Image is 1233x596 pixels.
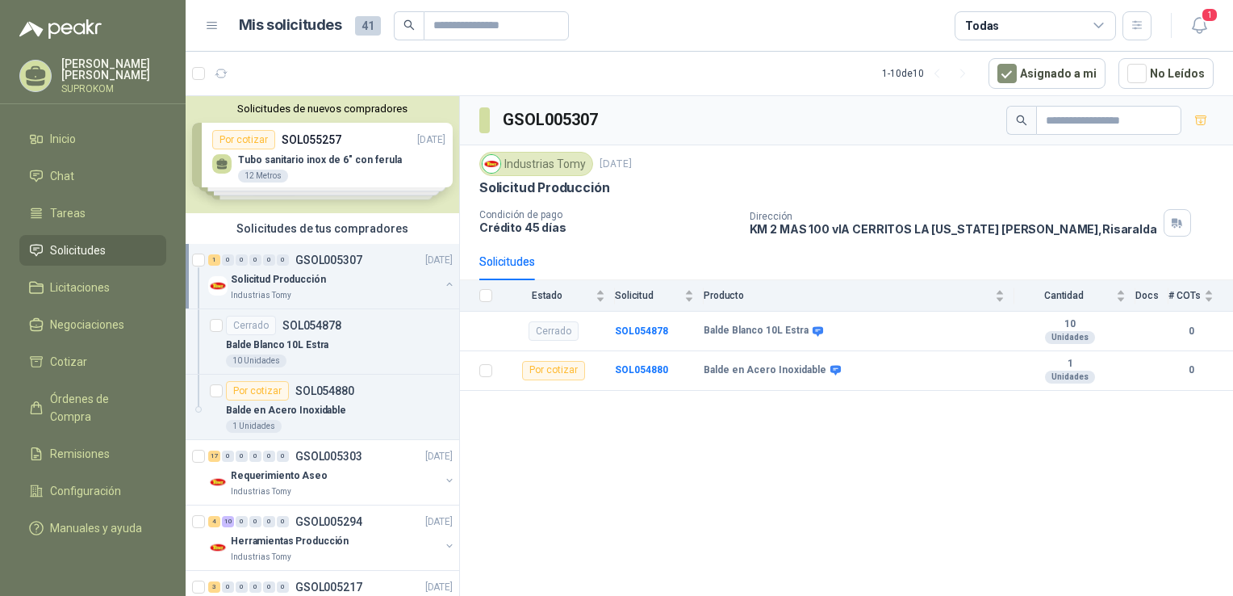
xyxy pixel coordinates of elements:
a: Manuales y ayuda [19,513,166,544]
div: 0 [222,581,234,593]
a: SOL054880 [615,364,668,376]
span: Licitaciones [50,279,110,296]
button: Solicitudes de nuevos compradores [192,103,453,115]
span: Tareas [50,204,86,222]
p: [DATE] [600,157,632,172]
button: Asignado a mi [988,58,1106,89]
a: 1 0 0 0 0 0 GSOL005307[DATE] Company LogoSolicitud ProducciónIndustrias Tomy [208,250,456,302]
span: 41 [355,16,381,36]
a: Remisiones [19,439,166,469]
p: Industrias Tomy [231,485,291,498]
p: [DATE] [425,449,453,464]
div: 0 [236,581,248,593]
div: Solicitudes [479,253,535,271]
div: Unidades [1045,371,1095,384]
div: 0 [222,451,234,462]
p: Industrias Tomy [231,551,291,564]
a: Solicitudes [19,235,166,266]
span: Estado [502,290,592,301]
div: 0 [249,581,261,593]
a: Inicio [19,124,166,154]
span: Producto [704,290,992,301]
div: 0 [249,451,261,462]
div: 0 [277,581,289,593]
div: 17 [208,451,220,462]
p: GSOL005303 [295,451,362,462]
p: GSOL005217 [295,581,362,593]
a: CerradoSOL054878Balde Blanco 10L Estra10 Unidades [186,309,459,375]
p: [PERSON_NAME] [PERSON_NAME] [61,58,166,81]
a: Licitaciones [19,272,166,303]
a: Chat [19,161,166,191]
div: 4 [208,516,220,527]
a: Configuración [19,476,166,506]
div: Por cotizar [226,381,289,401]
span: Cantidad [1014,290,1113,301]
div: Cerrado [529,321,579,341]
div: 0 [277,451,289,462]
b: 0 [1168,363,1214,378]
div: Solicitudes de nuevos compradoresPor cotizarSOL055257[DATE] Tubo sanitario inox de 6" con ferula1... [186,96,459,213]
span: Manuales y ayuda [50,519,142,537]
p: Solicitud Producción [231,272,326,288]
img: Company Logo [483,155,500,173]
div: Cerrado [226,316,276,335]
div: Todas [965,17,999,35]
div: 1 Unidades [226,420,282,433]
b: 1 [1014,358,1126,371]
b: Balde en Acero Inoxidable [704,364,826,377]
a: SOL054878 [615,325,668,337]
span: search [403,19,415,31]
p: Balde en Acero Inoxidable [226,403,346,418]
p: [DATE] [425,253,453,268]
b: 0 [1168,324,1214,339]
p: GSOL005307 [295,254,362,266]
span: Cotizar [50,353,87,371]
span: Chat [50,167,74,185]
th: Cantidad [1014,280,1135,312]
div: Unidades [1045,331,1095,344]
p: SOL054880 [295,385,354,397]
p: Condición de pago [479,209,737,220]
p: SOL054878 [282,320,341,331]
h3: GSOL005307 [503,107,600,132]
span: Solicitud [615,290,681,301]
div: 1 [208,254,220,266]
a: Por cotizarSOL054880Balde en Acero Inoxidable1 Unidades [186,375,459,440]
b: Balde Blanco 10L Estra [704,325,809,338]
a: Cotizar [19,346,166,377]
p: Balde Blanco 10L Estra [226,338,328,353]
div: 0 [249,254,261,266]
div: 0 [277,254,289,266]
span: Negociaciones [50,316,124,334]
p: Requerimiento Aseo [231,468,328,484]
div: 0 [263,451,275,462]
img: Company Logo [208,276,228,296]
p: KM 2 MAS 100 vIA CERRITOS LA [US_STATE] [PERSON_NAME] , Risaralda [750,222,1157,236]
p: Dirección [750,211,1157,222]
span: Órdenes de Compra [50,390,151,426]
div: 1 - 10 de 10 [882,61,976,86]
th: Solicitud [615,280,704,312]
th: Producto [704,280,1014,312]
b: 10 [1014,318,1126,331]
p: Solicitud Producción [479,179,609,196]
span: # COTs [1168,290,1201,301]
div: 10 Unidades [226,355,286,367]
div: Solicitudes de tus compradores [186,213,459,244]
div: 0 [263,581,275,593]
a: Tareas [19,198,166,229]
img: Company Logo [208,472,228,492]
div: Industrias Tomy [479,152,593,176]
a: Órdenes de Compra [19,384,166,432]
div: 0 [236,516,248,527]
div: 10 [222,516,234,527]
span: Solicitudes [50,241,106,259]
span: Remisiones [50,445,110,463]
div: 0 [249,516,261,527]
p: Industrias Tomy [231,289,291,302]
th: # COTs [1168,280,1233,312]
p: GSOL005294 [295,516,362,527]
